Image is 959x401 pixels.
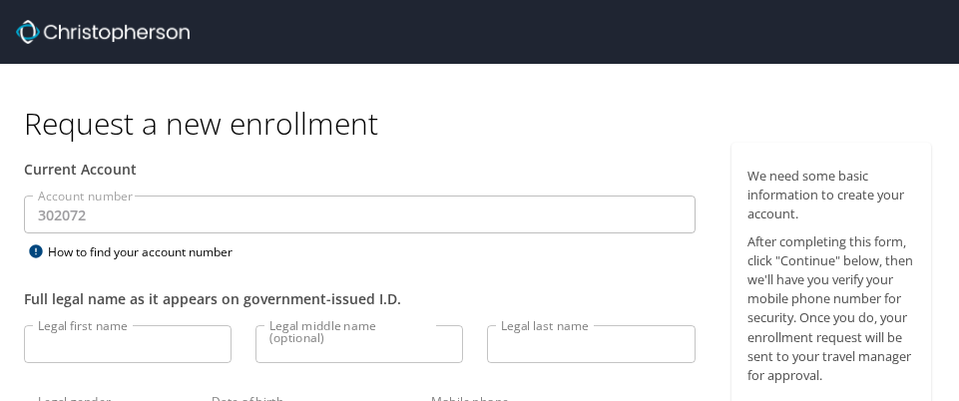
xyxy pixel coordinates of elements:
img: cbt logo [16,20,190,44]
div: Full legal name as it appears on government-issued I.D. [24,288,696,309]
div: Current Account [24,159,696,180]
p: We need some basic information to create your account. [747,167,915,224]
h1: Request a new enrollment [24,104,947,143]
p: After completing this form, click "Continue" below, then we'll have you verify your mobile phone ... [747,232,915,386]
div: How to find your account number [24,239,273,264]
